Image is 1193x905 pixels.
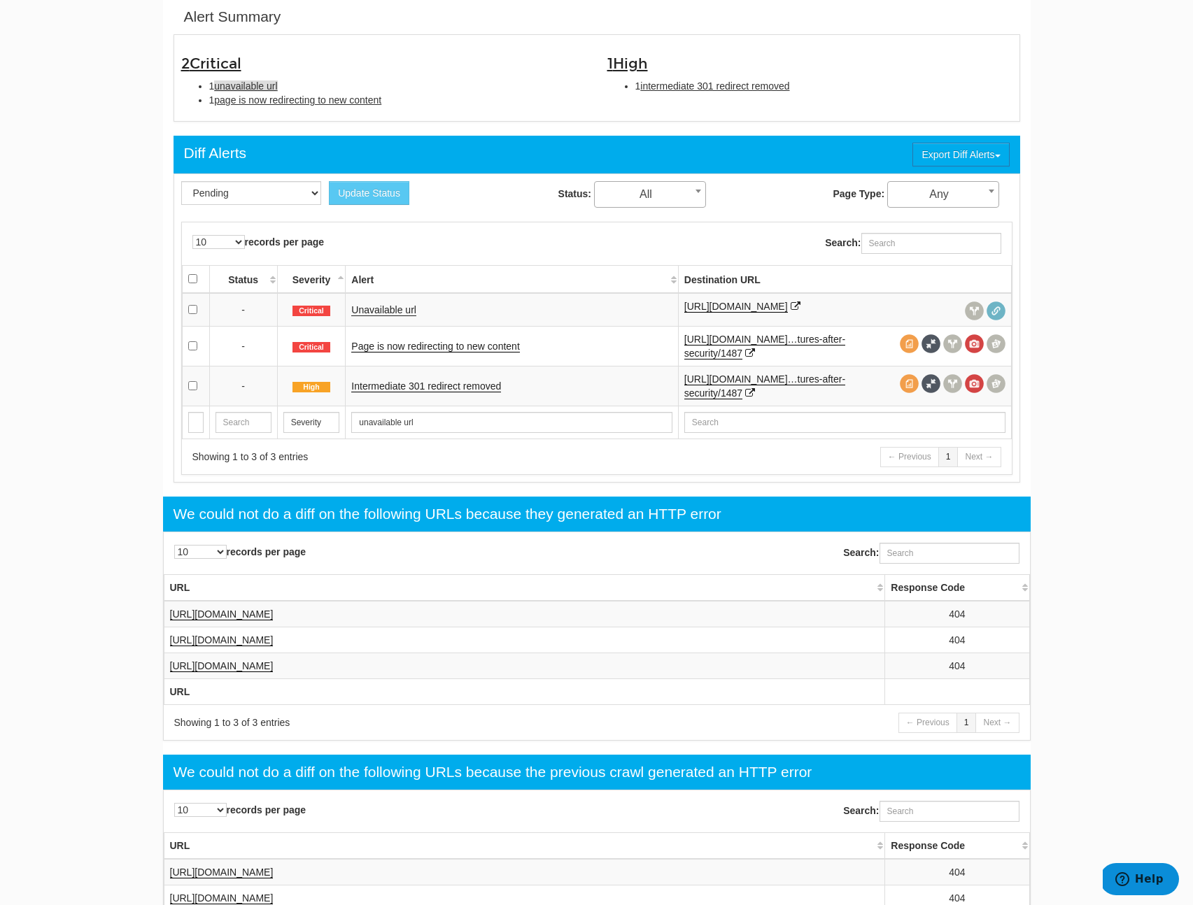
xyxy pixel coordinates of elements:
[174,715,579,729] div: Showing 1 to 3 of 3 entries
[351,341,519,352] a: Page is now redirecting to new content
[190,55,241,73] span: Critical
[174,545,306,559] label: records per page
[292,342,330,353] span: Critical
[277,265,346,293] th: Severity: activate to sort column descending
[678,265,1011,293] th: Destination URL
[164,833,885,860] th: URL: activate to sort column ascending
[885,859,1029,885] td: 404
[174,504,721,525] div: We could not do a diff on the following URLs because they generated an HTTP error
[351,412,672,433] input: Search
[900,334,919,353] span: View source
[987,334,1005,353] span: Compare screenshots
[170,634,274,646] a: [URL][DOMAIN_NAME]
[943,334,962,353] span: View headers
[943,374,962,393] span: View headers
[595,185,705,204] span: All
[843,801,1019,822] label: Search:
[885,833,1029,860] th: Response Code: activate to sort column ascending
[170,867,274,878] a: [URL][DOMAIN_NAME]
[174,762,812,783] div: We could not do a diff on the following URLs because the previous crawl generated an HTTP error
[170,892,274,904] a: [URL][DOMAIN_NAME]
[613,55,648,73] span: High
[184,6,281,27] div: Alert Summary
[833,188,884,199] strong: Page Type:
[181,55,241,73] span: 2
[912,143,1009,166] button: Export Diff Alerts
[880,801,1019,822] input: Search:
[987,301,1005,320] span: Redirect chain
[1103,863,1179,898] iframe: Opens a widget where you can find more information
[887,181,999,208] span: Any
[922,334,940,353] span: Full Source Diff
[843,543,1019,564] label: Search:
[861,233,1001,254] input: Search:
[192,450,579,464] div: Showing 1 to 3 of 3 entries
[900,374,919,393] span: View source
[216,412,271,433] input: Search
[346,265,678,293] th: Alert: activate to sort column ascending
[922,374,940,393] span: Full Source Diff
[214,94,381,106] span: page is now redirecting to new content
[965,334,984,353] span: View screenshot
[898,713,957,733] a: ← Previous
[987,374,1005,393] span: Compare screenshots
[209,265,277,293] th: Status: activate to sort column ascending
[174,803,306,817] label: records per page
[684,301,788,313] a: [URL][DOMAIN_NAME]
[607,55,648,73] span: 1
[188,412,204,433] input: Search
[938,447,959,467] a: 1
[209,79,586,93] li: 1
[885,574,1029,601] th: Response Code: activate to sort column ascending
[164,574,885,601] th: URL: activate to sort column ascending
[351,304,416,316] a: Unavailable url
[965,301,984,320] span: View headers
[640,80,789,92] span: intermediate 301 redirect removed
[214,80,277,92] span: unavailable url
[825,233,1001,254] label: Search:
[209,293,277,327] td: -
[192,235,325,249] label: records per page
[684,373,845,399] a: [URL][DOMAIN_NAME]…tures-after-security/1487
[174,545,227,559] select: records per page
[174,803,227,817] select: records per page
[594,181,706,208] span: All
[888,185,998,204] span: Any
[209,93,586,107] li: 1
[184,143,246,164] div: Diff Alerts
[558,188,591,199] strong: Status:
[170,608,274,620] a: [URL][DOMAIN_NAME]
[975,713,1019,733] a: Next →
[684,412,1005,433] input: Search
[283,412,340,433] input: Search
[885,627,1029,653] td: 404
[292,306,330,317] span: Critical
[209,366,277,406] td: -
[885,601,1029,627] td: 404
[684,334,845,359] a: [URL][DOMAIN_NAME]…tures-after-security/1487
[965,374,984,393] span: View screenshot
[209,326,277,366] td: -
[170,660,274,672] a: [URL][DOMAIN_NAME]
[351,380,501,392] a: Intermediate 301 redirect removed
[292,382,330,393] span: High
[956,713,977,733] a: 1
[164,678,885,704] th: URL
[635,79,1012,93] li: 1
[329,181,409,205] button: Update Status
[957,447,1001,467] a: Next →
[880,447,939,467] a: ← Previous
[880,543,1019,564] input: Search:
[192,235,245,249] select: records per page
[885,653,1029,678] td: 404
